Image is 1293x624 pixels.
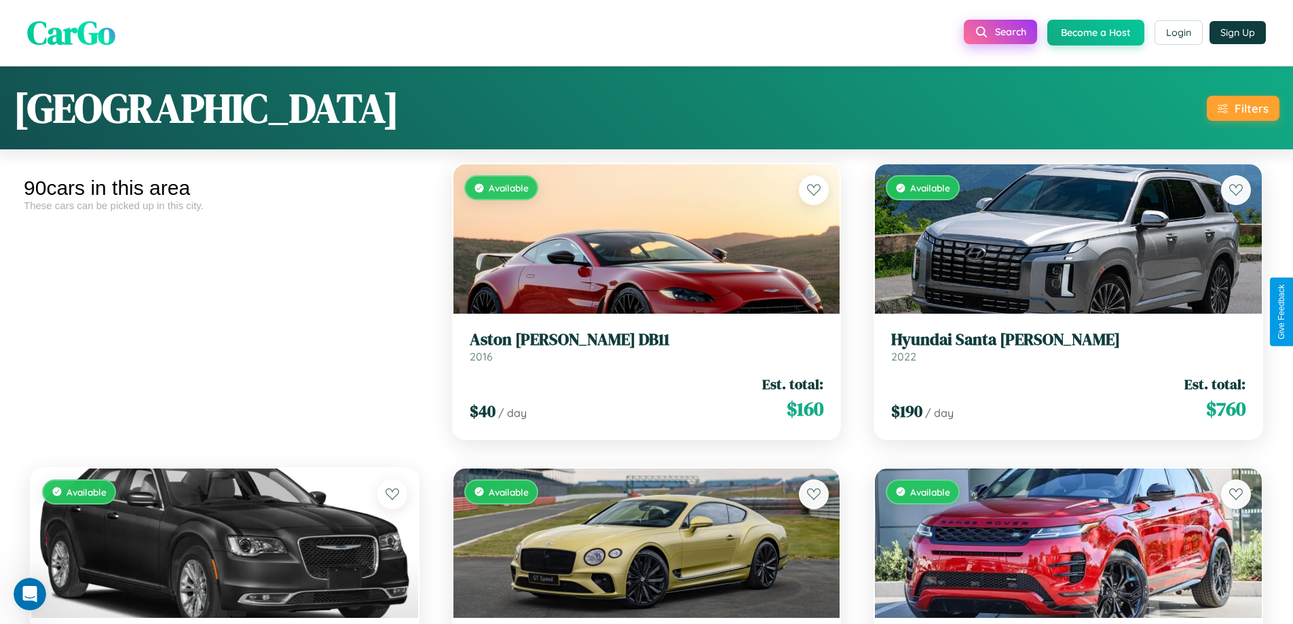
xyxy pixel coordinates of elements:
[1047,20,1144,45] button: Become a Host
[762,374,823,394] span: Est. total:
[498,406,527,420] span: / day
[489,486,529,498] span: Available
[925,406,954,420] span: / day
[1206,395,1245,422] span: $ 760
[1277,285,1286,339] div: Give Feedback
[787,395,823,422] span: $ 160
[891,330,1245,350] h3: Hyundai Santa [PERSON_NAME]
[1207,96,1279,121] button: Filters
[891,400,922,422] span: $ 190
[891,350,916,363] span: 2022
[470,400,495,422] span: $ 40
[910,486,950,498] span: Available
[470,330,824,350] h3: Aston [PERSON_NAME] DB11
[1210,21,1266,44] button: Sign Up
[24,177,426,200] div: 90 cars in this area
[489,182,529,194] span: Available
[27,10,115,55] span: CarGo
[67,486,107,498] span: Available
[964,20,1037,44] button: Search
[14,80,399,136] h1: [GEOGRAPHIC_DATA]
[470,330,824,363] a: Aston [PERSON_NAME] DB112016
[14,578,46,610] iframe: Intercom live chat
[24,200,426,211] div: These cars can be picked up in this city.
[1235,101,1269,115] div: Filters
[995,26,1026,38] span: Search
[1155,20,1203,45] button: Login
[891,330,1245,363] a: Hyundai Santa [PERSON_NAME]2022
[910,182,950,194] span: Available
[1184,374,1245,394] span: Est. total:
[470,350,493,363] span: 2016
